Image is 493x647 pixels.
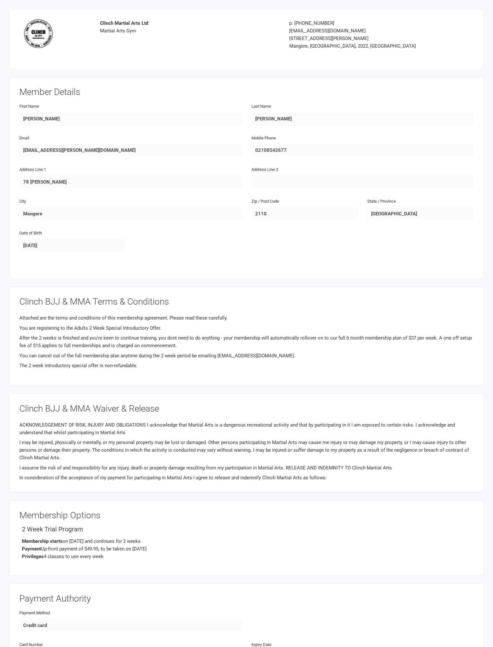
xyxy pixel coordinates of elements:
[19,135,29,142] label: Email
[251,103,271,110] label: Last Name
[19,335,472,348] span: After the 2 weeks is finished and you're keen to continue training, you dont need to do anything ...
[19,314,474,322] p: Attached are the terms and conditions of this membership agreement. Please read these carefully.
[19,352,474,360] p: You can cancel out of the full membership plan anytime during the 2 week period be emailing [EMAI...
[19,87,474,97] h3: Member Details
[19,363,137,368] span: The 2 week introductory special offer is non-refundable.
[22,537,474,560] p: on [DATE] and continues for 2 weeks Up-front payment of $49.95, to be taken on [DATE] 4 classes t...
[19,404,474,414] h3: Clinch BJJ & MMA Waiver & Release
[22,546,41,552] strong: Payment
[19,166,46,173] label: Address Line 1
[19,422,455,435] span: ACKNOWLEDGEMENT OF RISK, INJURY AND OBLIGATIONS I acknowledge that Martial Arts is a dangerous re...
[100,20,148,26] strong: Clinch Martial Arts Ltd
[9,394,484,493] signed-waiver-collapsible-panel: waiver.signed_waiver_form_attributes.waiver_release_title
[19,511,474,521] h3: Membership Options
[19,297,474,307] h3: Clinch BJJ & MMA Terms & Conditions
[19,594,474,604] h3: Payment Authority
[19,230,42,237] label: Date of Birth
[22,538,63,544] strong: Membership starts
[19,103,39,110] label: First Name
[19,475,327,481] span: In consideration of the acceptance of my payment for participating in Martial Arts I agree to rel...
[289,27,431,35] div: [EMAIL_ADDRESS][DOMAIN_NAME]
[289,42,431,50] div: Mangere, [GEOGRAPHIC_DATA], 2022, [GEOGRAPHIC_DATA]
[24,19,53,48] img: ec3152d5-d15c-4b36-91fd-4c8fadb423b9.jpg
[251,198,279,205] label: Zip / Post Code
[9,286,484,386] signed-waiver-collapsible-panel: waiver.signed_waiver_form_attributes.gym_tacs_title
[19,198,26,205] label: City
[251,166,278,173] label: Address Line 2
[251,135,276,142] label: Mobile Phone
[19,325,161,331] span: You are registering to the Adults 2 Week Special Introductory Offer.
[22,526,474,533] h4: 2 Week Trial Program
[100,19,280,35] div: Martial Arts Gym
[367,198,396,205] label: State / Province
[19,440,469,461] span: I may be injured, physically or mentally, or my personal property may be lost or damaged. Other p...
[19,465,392,471] span: I assume the risk of and responsibility for any injury, death or property damage resulting from m...
[289,19,431,27] div: p: [PHONE_NUMBER]
[289,35,431,42] div: [STREET_ADDRESS][PERSON_NAME]
[22,554,44,559] strong: Privileges
[19,610,50,617] label: Payment Method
